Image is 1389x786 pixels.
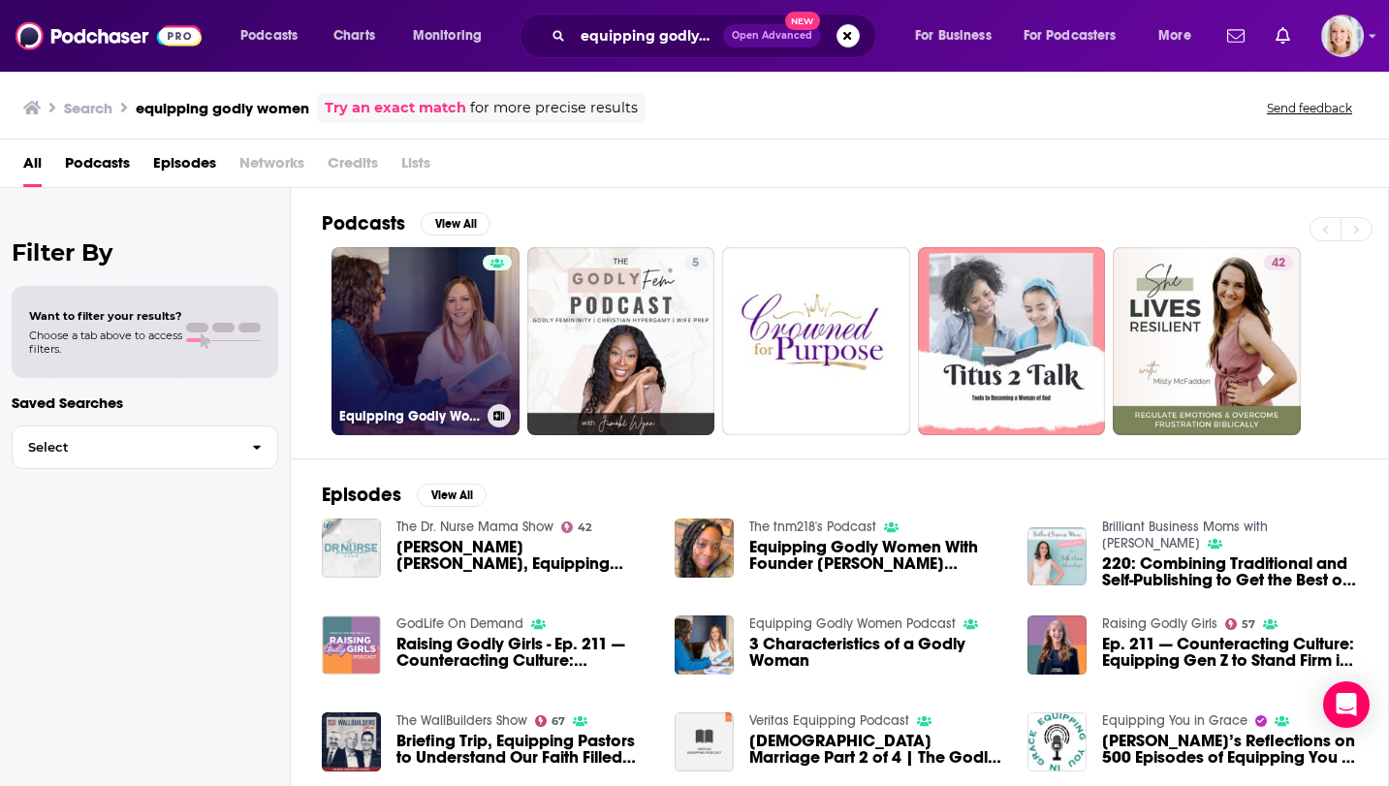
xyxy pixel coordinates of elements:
[1027,615,1087,675] img: Ep. 211 — Counteracting Culture: Equipping Gen Z to Stand Firm in Truth and Grace with Abigail De...
[675,615,734,675] img: 3 Characteristics of a Godly Woman
[401,147,430,187] span: Lists
[1027,712,1087,771] img: Dave’s Reflections on 500 Episodes of Equipping You in Grace
[396,519,553,535] a: The Dr. Nurse Mama Show
[12,425,278,469] button: Select
[1102,519,1268,551] a: Brilliant Business Moms with Beth Anne Schwamberger
[1027,527,1087,586] img: 220: Combining Traditional and Self-Publishing to Get the Best of Both Worlds with Brittany of Eq...
[1011,20,1145,51] button: open menu
[417,484,487,507] button: View All
[675,519,734,578] a: Equipping Godly Women With Founder Brittany Ann
[1158,22,1191,49] span: More
[321,20,387,51] a: Charts
[749,519,876,535] a: The tnm218's Podcast
[535,715,566,727] a: 67
[1264,255,1293,270] a: 42
[1272,254,1285,273] span: 42
[322,483,401,507] h2: Episodes
[749,615,956,632] a: Equipping Godly Women Podcast
[723,24,821,47] button: Open AdvancedNew
[901,20,1016,51] button: open menu
[322,519,381,578] img: Brittany Ann, Equipping Godly Women
[322,712,381,771] img: Briefing Trip, Equipping Pastors to Understand Our Faith Filled Heritage
[749,539,1004,572] span: Equipping Godly Women With Founder [PERSON_NAME] [PERSON_NAME]
[396,615,523,632] a: GodLife On Demand
[339,408,480,424] h3: Equipping Godly Women Podcast
[331,247,520,435] a: Equipping Godly Women Podcast
[573,20,723,51] input: Search podcasts, credits, & more...
[29,309,182,323] span: Want to filter your results?
[1219,19,1252,52] a: Show notifications dropdown
[399,20,507,51] button: open menu
[13,441,237,454] span: Select
[1024,22,1117,49] span: For Podcasters
[561,521,592,533] a: 42
[1102,733,1357,766] a: Dave’s Reflections on 500 Episodes of Equipping You in Grace
[684,255,707,270] a: 5
[915,22,992,49] span: For Business
[396,636,651,669] a: Raising Godly Girls - Ep. 211 — Counteracting Culture: Equipping Gen Z to Stand Firm in Truth and...
[322,615,381,675] a: Raising Godly Girls - Ep. 211 — Counteracting Culture: Equipping Gen Z to Stand Firm in Truth and...
[1323,681,1370,728] div: Open Intercom Messenger
[396,733,651,766] a: Briefing Trip, Equipping Pastors to Understand Our Faith Filled Heritage
[538,14,895,58] div: Search podcasts, credits, & more...
[749,733,1004,766] a: Christian Marriage Part 2 of 4 | The Godly Wife
[470,97,638,119] span: for more precise results
[1102,615,1217,632] a: Raising Godly Girls
[153,147,216,187] a: Episodes
[552,717,565,726] span: 67
[1113,247,1301,435] a: 42
[732,31,812,41] span: Open Advanced
[527,247,715,435] a: 5
[325,97,466,119] a: Try an exact match
[413,22,482,49] span: Monitoring
[322,483,487,507] a: EpisodesView All
[1321,15,1364,57] span: Logged in as ashtonrc
[1321,15,1364,57] img: User Profile
[396,539,651,572] span: [PERSON_NAME] [PERSON_NAME], Equipping Godly Women
[1102,636,1357,669] span: Ep. 211 — Counteracting Culture: Equipping Gen Z to Stand Firm in Truth and [PERSON_NAME] with [P...
[1102,712,1247,729] a: Equipping You in Grace
[1225,618,1256,630] a: 57
[322,211,490,236] a: PodcastsView All
[12,393,278,412] p: Saved Searches
[136,99,309,117] h3: equipping godly women
[421,212,490,236] button: View All
[16,17,202,54] img: Podchaser - Follow, Share and Rate Podcasts
[785,12,820,30] span: New
[65,147,130,187] a: Podcasts
[12,238,278,267] h2: Filter By
[749,636,1004,669] a: 3 Characteristics of a Godly Woman
[675,712,734,771] img: Christian Marriage Part 2 of 4 | The Godly Wife
[578,523,591,532] span: 42
[333,22,375,49] span: Charts
[692,254,699,273] span: 5
[1102,733,1357,766] span: [PERSON_NAME]’s Reflections on 500 Episodes of Equipping You in Grace
[1102,636,1357,669] a: Ep. 211 — Counteracting Culture: Equipping Gen Z to Stand Firm in Truth and Grace with Abigail De...
[1261,100,1358,116] button: Send feedback
[749,539,1004,572] a: Equipping Godly Women With Founder Brittany Ann
[396,539,651,572] a: Brittany Ann, Equipping Godly Women
[1145,20,1215,51] button: open menu
[1321,15,1364,57] button: Show profile menu
[1102,555,1357,588] span: 220: Combining Traditional and Self-Publishing to Get the Best of Both Worlds with [PERSON_NAME] ...
[1268,19,1298,52] a: Show notifications dropdown
[227,20,323,51] button: open menu
[64,99,112,117] h3: Search
[1102,555,1357,588] a: 220: Combining Traditional and Self-Publishing to Get the Best of Both Worlds with Brittany of Eq...
[328,147,378,187] span: Credits
[23,147,42,187] a: All
[29,329,182,356] span: Choose a tab above to access filters.
[749,733,1004,766] span: [DEMOGRAPHIC_DATA] Marriage Part 2 of 4 | The Godly Wife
